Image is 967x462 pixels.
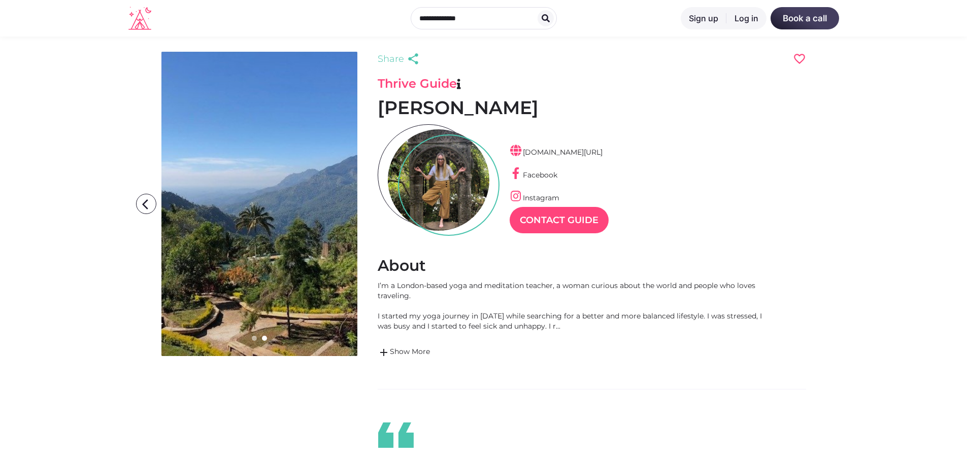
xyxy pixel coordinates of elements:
[378,280,774,331] div: I’m a London-based yoga and meditation teacher, a woman curious about the world and people who lo...
[378,96,806,119] h1: [PERSON_NAME]
[378,52,404,66] span: Share
[378,52,422,66] a: Share
[510,193,559,202] a: Instagram
[378,346,390,359] span: add
[378,346,774,359] a: addShow More
[681,7,726,29] a: Sign up
[378,256,806,275] h2: About
[365,420,426,450] i: format_quote
[378,76,806,91] h3: Thrive Guide
[138,194,158,215] i: arrow_back_ios
[510,148,603,157] a: [DOMAIN_NAME][URL]
[510,170,557,180] a: Facebook
[771,7,839,29] a: Book a call
[726,7,766,29] a: Log in
[510,207,609,233] a: Contact Guide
